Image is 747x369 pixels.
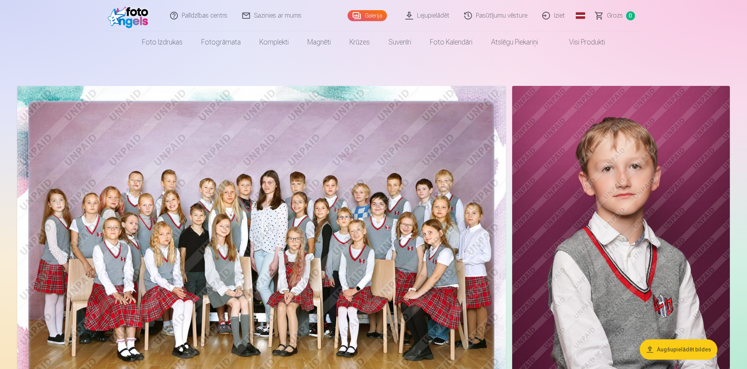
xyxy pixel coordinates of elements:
[133,31,192,53] a: Foto izdrukas
[250,31,298,53] a: Komplekti
[607,11,623,20] span: Grozs
[298,31,340,53] a: Magnēti
[108,3,153,28] img: /fa1
[379,31,421,53] a: Suvenīri
[640,339,717,360] button: Augšupielādēt bildes
[340,31,379,53] a: Krūzes
[348,10,387,21] a: Galerija
[626,11,635,20] span: 0
[482,31,547,53] a: Atslēgu piekariņi
[547,31,614,53] a: Visi produkti
[421,31,482,53] a: Foto kalendāri
[192,31,250,53] a: Fotogrāmata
